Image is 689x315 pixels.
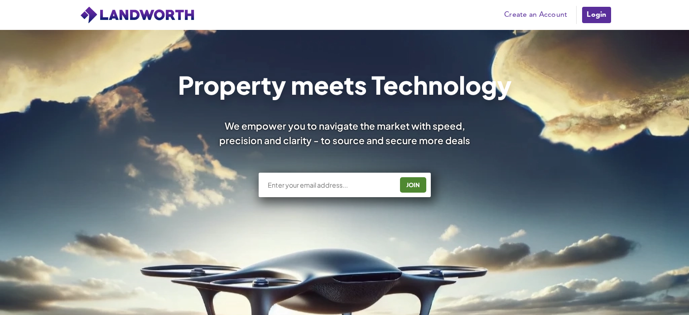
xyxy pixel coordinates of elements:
[500,8,572,22] a: Create an Account
[178,73,511,97] h1: Property meets Technology
[207,119,482,147] div: We empower you to navigate the market with speed, precision and clarity - to source and secure mo...
[267,180,393,189] input: Enter your email address...
[403,178,424,192] div: JOIN
[400,177,426,193] button: JOIN
[581,6,612,24] a: Login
